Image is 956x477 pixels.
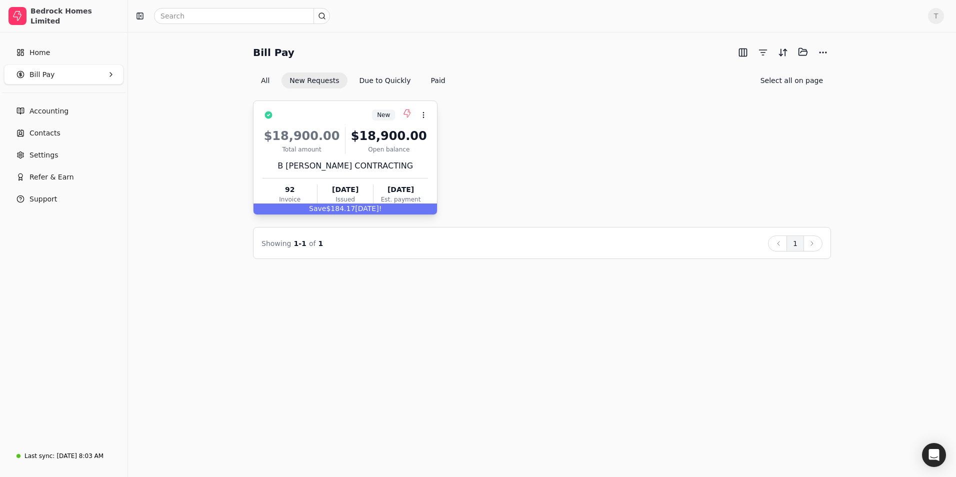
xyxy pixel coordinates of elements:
div: 92 [262,184,317,195]
button: Bill Pay [4,64,123,84]
a: Home [4,42,123,62]
div: $184.17 [253,203,437,214]
div: B [PERSON_NAME] CONTRACTING [262,160,428,172]
input: Search [154,8,330,24]
div: $18,900.00 [349,127,428,145]
span: New [377,110,390,119]
div: [DATE] 8:03 AM [56,451,103,460]
button: All [253,72,277,88]
div: Est. payment [373,195,428,204]
div: Invoice filter options [253,72,453,88]
span: Refer & Earn [29,172,74,182]
button: Select all on page [752,72,831,88]
button: T [928,8,944,24]
span: [DATE]! [355,204,381,212]
button: New Requests [281,72,347,88]
div: Last sync: [24,451,54,460]
a: Settings [4,145,123,165]
div: Total amount [262,145,341,154]
a: Last sync:[DATE] 8:03 AM [4,447,123,465]
div: Invoice [262,195,317,204]
span: Home [29,47,50,58]
span: 1 [318,239,323,247]
span: Contacts [29,128,60,138]
span: 1 - 1 [294,239,306,247]
button: More [815,44,831,60]
span: Settings [29,150,58,160]
div: Issued [317,195,372,204]
a: Accounting [4,101,123,121]
span: Accounting [29,106,68,116]
button: Refer & Earn [4,167,123,187]
button: Sort [775,44,791,60]
span: Showing [261,239,291,247]
div: [DATE] [373,184,428,195]
span: Save [309,204,326,212]
div: Open balance [349,145,428,154]
div: [DATE] [317,184,372,195]
div: Bedrock Homes Limited [30,6,119,26]
div: Open Intercom Messenger [922,443,946,467]
div: $18,900.00 [262,127,341,145]
a: Contacts [4,123,123,143]
button: 1 [786,235,804,251]
span: Bill Pay [29,69,54,80]
button: Paid [423,72,453,88]
button: Support [4,189,123,209]
button: Due to Quickly [351,72,419,88]
span: of [309,239,316,247]
span: Support [29,194,57,204]
button: Batch (0) [795,44,811,60]
h2: Bill Pay [253,44,294,60]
